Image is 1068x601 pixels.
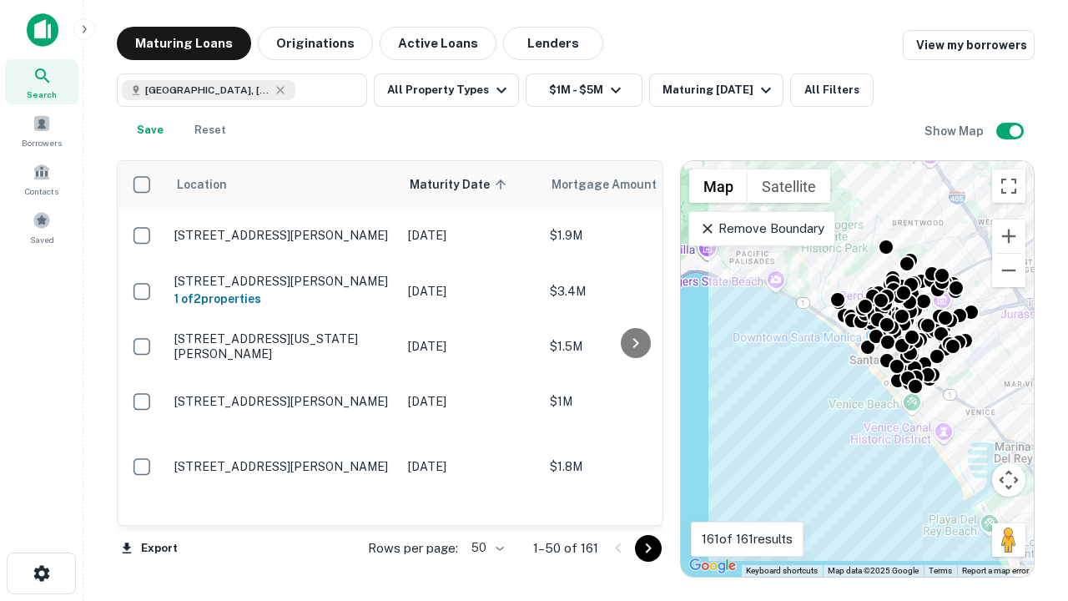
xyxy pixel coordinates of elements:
[542,161,725,208] th: Mortgage Amount
[145,83,270,98] span: [GEOGRAPHIC_DATA], [GEOGRAPHIC_DATA], [GEOGRAPHIC_DATA]
[5,108,78,153] a: Borrowers
[550,226,717,245] p: $1.9M
[550,457,717,476] p: $1.8M
[685,555,740,577] a: Open this area in Google Maps (opens a new window)
[184,114,237,147] button: Reset
[5,156,78,201] a: Contacts
[550,337,717,356] p: $1.5M
[410,174,511,194] span: Maturity Date
[503,27,603,60] button: Lenders
[30,233,54,246] span: Saved
[550,392,717,411] p: $1M
[408,392,533,411] p: [DATE]
[828,566,919,575] span: Map data ©2025 Google
[174,331,391,361] p: [STREET_ADDRESS][US_STATE][PERSON_NAME]
[992,254,1025,287] button: Zoom out
[992,169,1025,203] button: Toggle fullscreen view
[550,282,717,300] p: $3.4M
[176,174,227,194] span: Location
[649,73,783,107] button: Maturing [DATE]
[746,565,818,577] button: Keyboard shortcuts
[174,228,391,243] p: [STREET_ADDRESS][PERSON_NAME]
[380,27,496,60] button: Active Loans
[408,282,533,300] p: [DATE]
[174,290,391,308] h6: 1 of 2 properties
[533,538,598,558] p: 1–50 of 161
[681,161,1034,577] div: 0 0
[174,459,391,474] p: [STREET_ADDRESS][PERSON_NAME]
[117,27,251,60] button: Maturing Loans
[5,59,78,104] a: Search
[790,73,874,107] button: All Filters
[702,529,793,549] p: 161 of 161 results
[174,394,391,409] p: [STREET_ADDRESS][PERSON_NAME]
[526,73,642,107] button: $1M - $5M
[5,205,78,250] a: Saved
[123,114,177,147] button: Save your search to get updates of matches that match your search criteria.
[22,136,62,149] span: Borrowers
[992,220,1025,253] button: Zoom in
[985,467,1068,548] iframe: Chat Widget
[962,566,1029,575] a: Report a map error
[374,73,519,107] button: All Property Types
[748,169,830,203] button: Show satellite imagery
[408,337,533,356] p: [DATE]
[27,13,58,47] img: capitalize-icon.png
[689,169,748,203] button: Show street map
[662,80,776,100] div: Maturing [DATE]
[992,463,1025,497] button: Map camera controls
[117,536,182,561] button: Export
[368,538,458,558] p: Rows per page:
[25,184,58,198] span: Contacts
[635,535,662,562] button: Go to next page
[903,30,1035,60] a: View my borrowers
[924,122,986,140] h6: Show Map
[465,536,506,560] div: 50
[685,555,740,577] img: Google
[929,566,952,575] a: Terms (opens in new tab)
[174,274,391,289] p: [STREET_ADDRESS][PERSON_NAME]
[552,174,678,194] span: Mortgage Amount
[408,457,533,476] p: [DATE]
[400,161,542,208] th: Maturity Date
[699,219,824,239] p: Remove Boundary
[408,226,533,245] p: [DATE]
[258,27,373,60] button: Originations
[166,161,400,208] th: Location
[27,88,57,101] span: Search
